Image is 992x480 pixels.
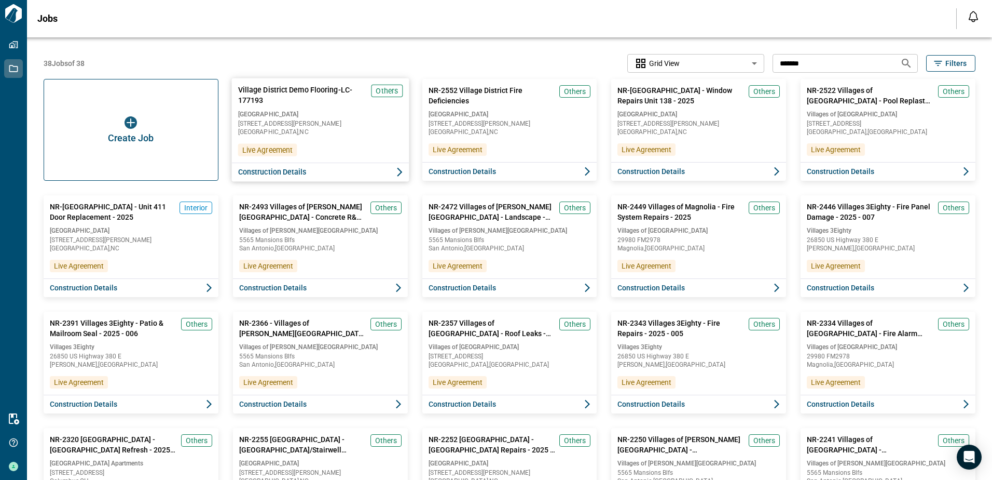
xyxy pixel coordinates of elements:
[239,237,402,243] span: 5565 Mansions Blfs
[50,245,212,251] span: [GEOGRAPHIC_DATA] , NC
[239,362,402,368] span: San Antonio , [GEOGRAPHIC_DATA]
[807,202,934,222] span: NR-2446 Villages 3Eighty - Fire Panel Damage - 2025 - 007
[429,343,591,351] span: Villages of [GEOGRAPHIC_DATA]
[422,278,597,297] button: Construction Details
[617,399,685,409] span: Construction Details
[564,319,586,329] span: Others
[807,318,934,339] span: NR-2334 Villages of [GEOGRAPHIC_DATA] - Fire Alarm System - 2025 - 006
[239,202,366,222] span: NR-2493 Villages of [PERSON_NAME][GEOGRAPHIC_DATA] - Concrete R&R - 2025
[807,353,969,359] span: 29980 FM2978
[422,162,597,181] button: Construction Details
[238,121,402,127] span: [STREET_ADDRESS][PERSON_NAME]
[617,459,780,468] span: Villages of [PERSON_NAME][GEOGRAPHIC_DATA]
[429,434,556,455] span: NR-2252 [GEOGRAPHIC_DATA] - [GEOGRAPHIC_DATA] Repairs - 2025 - 005
[186,319,208,329] span: Others
[807,85,934,106] span: NR-2522 Villages of [GEOGRAPHIC_DATA] - Pool Replaster and Repairs - 2025
[50,283,117,293] span: Construction Details
[239,470,402,476] span: [STREET_ADDRESS][PERSON_NAME]
[239,343,402,351] span: Villages of [PERSON_NAME][GEOGRAPHIC_DATA]
[807,237,969,243] span: 26850 US Highway 380 E
[44,278,218,297] button: Construction Details
[429,110,591,118] span: [GEOGRAPHIC_DATA]
[564,435,586,446] span: Others
[50,343,212,351] span: Villages 3Eighty
[50,362,212,368] span: [PERSON_NAME] , [GEOGRAPHIC_DATA]
[429,85,556,106] span: NR-2552 Village District Fire Deficiencies
[422,395,597,414] button: Construction Details
[429,121,591,127] span: [STREET_ADDRESS][PERSON_NAME]
[622,377,671,388] span: Live Agreement
[184,203,208,213] span: Interior
[50,470,212,476] span: [STREET_ADDRESS]
[376,86,398,96] span: Others
[617,283,685,293] span: Construction Details
[943,435,965,446] span: Others
[649,58,680,69] span: Grid View
[617,434,745,455] span: NR-2250 Villages of [PERSON_NAME][GEOGRAPHIC_DATA] - [GEOGRAPHIC_DATA] 14 Foundation - 2025 - 005
[239,318,366,339] span: NR-2366 - Villages of [PERSON_NAME][GEOGRAPHIC_DATA] - Pool Filters - 2025 - 006
[375,203,397,213] span: Others
[37,14,58,24] span: Jobs
[429,166,496,177] span: Construction Details
[564,203,586,213] span: Others
[807,343,969,351] span: Villages of [GEOGRAPHIC_DATA]
[617,226,780,235] span: Villages of [GEOGRAPHIC_DATA]
[54,261,104,271] span: Live Agreement
[627,53,764,74] div: Without label
[965,8,982,25] button: Open notification feed
[611,395,786,414] button: Construction Details
[429,362,591,368] span: [GEOGRAPHIC_DATA] , [GEOGRAPHIC_DATA]
[753,319,775,329] span: Others
[753,86,775,97] span: Others
[807,459,969,468] span: Villages of [PERSON_NAME][GEOGRAPHIC_DATA]
[239,245,402,251] span: San Antonio , [GEOGRAPHIC_DATA]
[622,144,671,155] span: Live Agreement
[239,226,402,235] span: Villages of [PERSON_NAME][GEOGRAPHIC_DATA]
[238,110,402,118] span: [GEOGRAPHIC_DATA]
[50,434,177,455] span: NR-2320 [GEOGRAPHIC_DATA] - [GEOGRAPHIC_DATA] Refresh - 2025 - 004
[617,85,745,106] span: NR-[GEOGRAPHIC_DATA] - Window Repairs Unit 138 - 2025
[238,167,306,177] span: Construction Details
[617,245,780,251] span: Magnolia , [GEOGRAPHIC_DATA]
[807,470,969,476] span: 5565 Mansions Blfs
[50,399,117,409] span: Construction Details
[429,202,556,222] span: NR-2472 Villages of [PERSON_NAME][GEOGRAPHIC_DATA] - Landscape - 2025
[50,353,212,359] span: 26850 US Highway 380 E
[617,202,745,222] span: NR-2449 Villages of Magnolia - Fire System Repairs - 2025
[50,237,212,243] span: [STREET_ADDRESS][PERSON_NAME]
[896,53,917,74] button: Search jobs
[564,86,586,97] span: Others
[108,133,154,143] span: Create Job
[429,399,496,409] span: Construction Details
[44,58,85,69] span: 38 Jobs of 38
[811,144,861,155] span: Live Agreement
[375,435,397,446] span: Others
[801,278,975,297] button: Construction Details
[943,203,965,213] span: Others
[429,459,591,468] span: [GEOGRAPHIC_DATA]
[617,470,780,476] span: 5565 Mansions Blfs
[238,129,402,135] span: [GEOGRAPHIC_DATA] , NC
[807,166,874,177] span: Construction Details
[239,459,402,468] span: [GEOGRAPHIC_DATA]
[811,377,861,388] span: Live Agreement
[753,435,775,446] span: Others
[617,166,685,177] span: Construction Details
[807,399,874,409] span: Construction Details
[375,319,397,329] span: Others
[753,203,775,213] span: Others
[617,237,780,243] span: 29980 FM2978
[429,245,591,251] span: San Antonio , [GEOGRAPHIC_DATA]
[233,395,408,414] button: Construction Details
[807,362,969,368] span: Magnolia , [GEOGRAPHIC_DATA]
[54,377,104,388] span: Live Agreement
[617,318,745,339] span: NR-2343 Villages 3Eighty - Fire Repairs - 2025 - 005
[611,162,786,181] button: Construction Details
[617,343,780,351] span: Villages 3Eighty
[617,353,780,359] span: 26850 US Highway 380 E
[50,318,177,339] span: NR-2391 Villages 3Eighty - Patio & Mailroom Seal - 2025 - 006
[617,362,780,368] span: [PERSON_NAME] , [GEOGRAPHIC_DATA]
[807,129,969,135] span: [GEOGRAPHIC_DATA] , [GEOGRAPHIC_DATA]
[429,129,591,135] span: [GEOGRAPHIC_DATA] , NC
[801,395,975,414] button: Construction Details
